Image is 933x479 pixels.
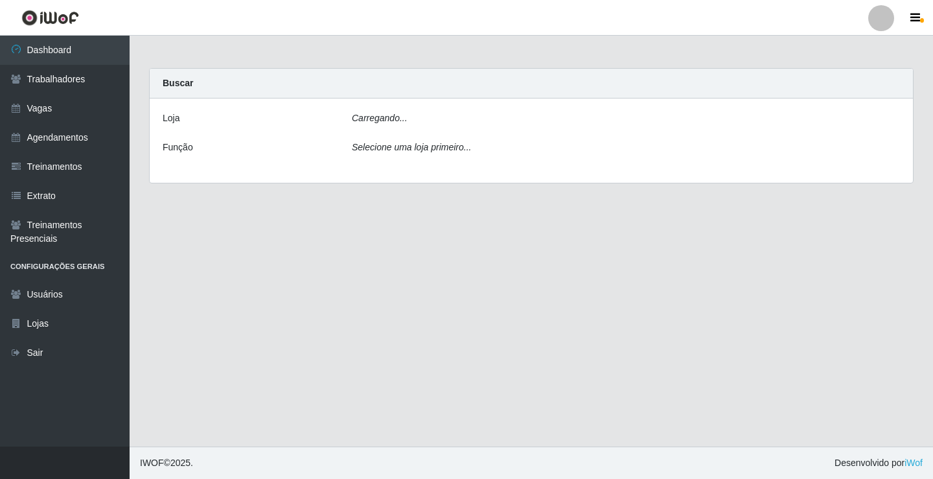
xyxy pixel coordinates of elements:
[904,458,923,468] a: iWof
[140,456,193,470] span: © 2025 .
[163,78,193,88] strong: Buscar
[835,456,923,470] span: Desenvolvido por
[163,111,179,125] label: Loja
[21,10,79,26] img: CoreUI Logo
[163,141,193,154] label: Função
[140,458,164,468] span: IWOF
[352,113,408,123] i: Carregando...
[352,142,471,152] i: Selecione uma loja primeiro...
